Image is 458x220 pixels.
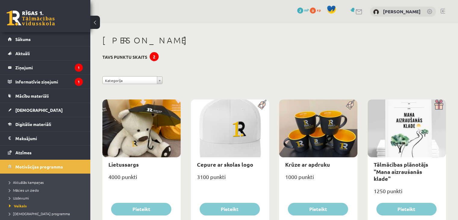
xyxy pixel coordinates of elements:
[15,164,63,169] span: Motivācijas programma
[310,8,316,14] span: 0
[191,172,269,187] div: 3100 punkti
[15,75,83,89] legend: Informatīvie ziņojumi
[15,93,49,99] span: Mācību materiāli
[200,203,260,215] button: Pieteikt
[8,146,83,159] a: Atzīmes
[8,89,83,103] a: Mācību materiāli
[15,51,30,56] span: Aktuāli
[8,46,83,60] a: Aktuāli
[9,196,29,200] span: Uzdevumi
[111,203,171,215] button: Pieteikt
[288,203,348,215] button: Pieteikt
[9,211,84,216] a: [DEMOGRAPHIC_DATA] programma
[7,11,55,26] a: Rīgas 1. Tālmācības vidusskola
[297,8,303,14] span: 2
[102,172,181,187] div: 4000 punkti
[9,188,39,193] span: Mācies un ziedo
[15,61,83,74] legend: Ziņojumi
[8,103,83,117] a: [DEMOGRAPHIC_DATA]
[75,64,83,72] i: 1
[9,187,84,193] a: Mācies un ziedo
[8,32,83,46] a: Sākums
[304,8,309,12] span: mP
[368,186,446,201] div: 1250 punkti
[376,203,437,215] button: Pieteikt
[9,203,84,209] a: Veikals
[317,8,321,12] span: xp
[344,99,357,110] img: Populāra prece
[197,161,253,168] a: Cepure ar skolas logo
[8,160,83,174] a: Motivācijas programma
[297,8,309,12] a: 2 mP
[9,180,84,185] a: Aktuālās kampaņas
[102,55,147,60] h3: Tavs punktu skaits
[310,8,324,12] a: 0 xp
[256,99,269,110] img: Populāra prece
[432,99,446,110] img: Dāvana ar pārsteigumu
[102,35,446,46] h1: [PERSON_NAME]
[285,161,330,168] a: Krūze ar apdruku
[383,8,421,14] a: [PERSON_NAME]
[15,36,31,42] span: Sākums
[8,131,83,145] a: Maksājumi
[9,211,70,216] span: [DEMOGRAPHIC_DATA] programma
[75,78,83,86] i: 1
[8,61,83,74] a: Ziņojumi1
[9,195,84,201] a: Uzdevumi
[374,161,428,182] a: Tālmācības plānotājs "Mana aizraušanās klade"
[15,107,63,113] span: [DEMOGRAPHIC_DATA]
[150,52,159,61] div: 2
[8,75,83,89] a: Informatīvie ziņojumi1
[15,121,51,127] span: Digitālie materiāli
[108,161,139,168] a: Lietussargs
[9,203,27,208] span: Veikals
[105,77,154,84] span: Kategorija
[15,150,32,155] span: Atzīmes
[9,180,44,185] span: Aktuālās kampaņas
[15,131,83,145] legend: Maksājumi
[8,117,83,131] a: Digitālie materiāli
[373,9,379,15] img: Ričards Stepiņš
[102,76,163,84] a: Kategorija
[279,172,357,187] div: 1000 punkti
